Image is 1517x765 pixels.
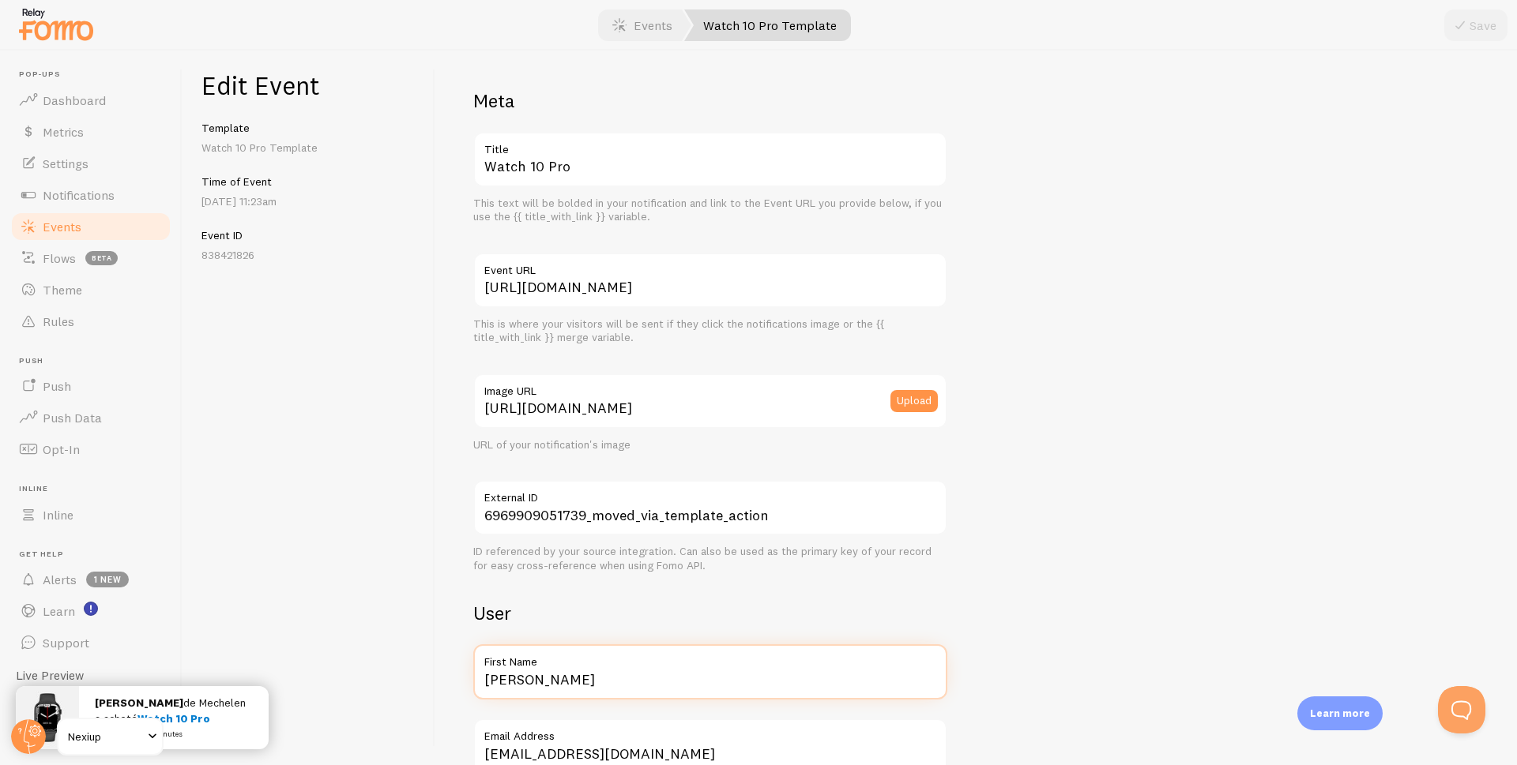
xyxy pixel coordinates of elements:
span: Push Data [43,410,102,426]
a: Inline [9,499,172,531]
a: Push [9,370,172,402]
a: Settings [9,148,172,179]
span: Support [43,635,89,651]
label: Event URL [473,253,947,279]
span: Push [43,378,71,394]
div: ID referenced by your source integration. Can also be used as the primary key of your record for ... [473,545,947,572]
span: Events [43,219,81,234]
a: Support [9,627,172,658]
h2: User [473,601,947,625]
span: Settings [43,156,88,171]
div: Learn more [1297,696,1383,730]
span: Get Help [19,549,172,560]
span: Alerts [43,572,77,587]
a: Dashboard [9,84,172,116]
a: Notifications [9,179,172,211]
span: beta [85,251,118,265]
a: Flows beta [9,242,172,274]
label: External ID [473,480,947,507]
a: Rules [9,306,172,337]
a: Metrics [9,116,172,148]
div: URL of your notification's image [473,438,947,452]
svg: <p>Watch New Feature Tutorials!</p> [84,602,98,616]
span: Nexiup [68,727,143,746]
div: This text will be bolded in your notification and link to the Event URL you provide below, if you... [473,197,947,224]
iframe: Help Scout Beacon - Open [1438,686,1485,733]
a: Theme [9,274,172,306]
label: Image URL [473,373,947,400]
h5: Template [201,121,416,135]
h5: Event ID [201,228,416,242]
p: [DATE] 11:23am [201,193,416,209]
span: Inline [19,484,172,494]
label: First Name [473,644,947,671]
p: 838421826 [201,247,416,263]
span: Rules [43,313,74,329]
span: Inline [43,507,73,523]
a: Opt-In [9,433,172,465]
a: Push Data [9,402,172,433]
span: Notifications [43,187,115,203]
p: Watch 10 Pro Template [201,140,416,156]
a: Alerts 1 new [9,564,172,595]
a: Learn [9,595,172,627]
div: This is where your visitors will be sent if they click the notifications image or the {{ title_wi... [473,317,947,345]
span: Theme [43,282,82,298]
h1: Edit Event [201,69,416,102]
a: Nexiup [57,718,164,756]
span: Metrics [43,124,84,140]
p: Learn more [1310,706,1370,721]
span: Push [19,356,172,366]
span: Learn [43,603,75,619]
span: Opt-In [43,441,80,457]
h2: Meta [473,88,947,113]
label: Title [473,132,947,159]
span: Pop-ups [19,69,172,80]
button: Upload [890,390,938,412]
img: fomo-relay-logo-orange.svg [17,4,96,44]
span: Dashboard [43,92,106,108]
span: Flows [43,250,76,266]
label: Email Address [473,718,947,745]
span: 1 new [86,572,129,587]
a: Events [9,211,172,242]
h5: Time of Event [201,174,416,189]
